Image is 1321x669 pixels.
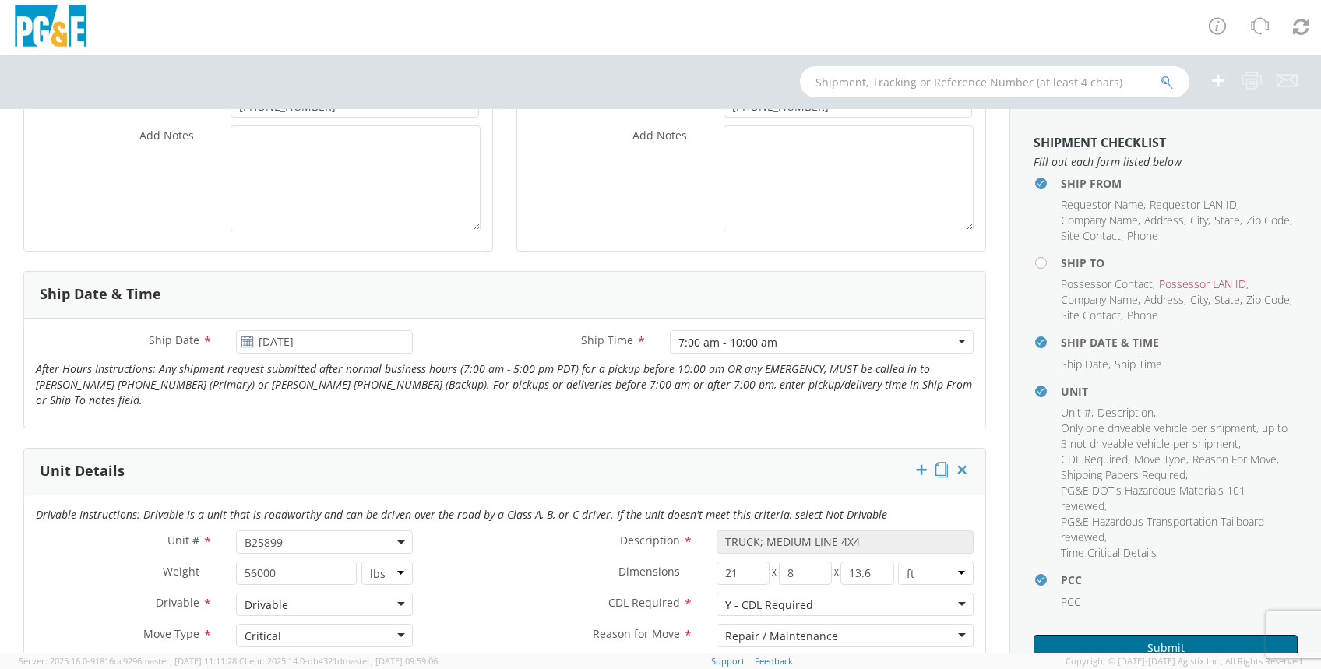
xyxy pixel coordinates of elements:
li: , [1061,483,1294,514]
span: State [1214,292,1240,307]
h4: Ship To [1061,257,1298,269]
input: Height [840,562,893,585]
span: Requestor Name [1061,197,1143,212]
span: Dimensions [618,564,680,579]
h3: Ship Date & Time [40,287,161,302]
strong: Shipment Checklist [1034,134,1166,151]
span: Weight [163,564,199,579]
span: Only one driveable vehicle per shipment, up to 3 not driveable vehicle per shipment [1061,421,1288,451]
span: Address [1144,292,1184,307]
span: Copyright © [DATE]-[DATE] Agistix Inc., All Rights Reserved [1066,655,1302,667]
span: Ship Date [1061,357,1108,371]
li: , [1246,292,1292,308]
span: Site Contact [1061,308,1121,322]
div: Drivable [245,597,288,613]
i: Drivable Instructions: Drivable is a unit that is roadworthy and can be driven over the road by a... [36,507,887,522]
span: PG&E Hazardous Transportation Tailboard reviewed [1061,514,1264,544]
h3: Unit Details [40,463,125,479]
li: , [1061,276,1155,292]
span: City [1190,213,1208,227]
li: , [1134,452,1189,467]
li: , [1061,421,1294,452]
li: , [1190,292,1210,308]
li: , [1097,405,1156,421]
span: Move Type [1134,452,1186,467]
span: Server: 2025.16.0-91816dc9296 [19,655,237,667]
div: Critical [245,629,281,644]
li: , [1150,197,1239,213]
li: , [1061,197,1146,213]
h4: Unit [1061,386,1298,397]
span: Drivable [156,595,199,610]
span: Reason For Move [1192,452,1277,467]
li: , [1061,292,1140,308]
span: Ship Time [581,333,633,347]
span: CDL Required [1061,452,1128,467]
li: , [1246,213,1292,228]
span: CDL Required [608,595,680,610]
span: Zip Code [1246,292,1290,307]
li: , [1214,213,1242,228]
li: , [1192,452,1279,467]
span: Zip Code [1246,213,1290,227]
input: Length [717,562,770,585]
span: Company Name [1061,292,1138,307]
span: Move Type [143,626,199,641]
i: After Hours Instructions: Any shipment request submitted after normal business hours (7:00 am - 5... [36,361,972,407]
span: Unit # [167,533,199,548]
li: , [1061,228,1123,244]
span: Ship Date [149,333,199,347]
span: Phone [1127,228,1158,243]
span: Description [1097,405,1154,420]
span: Possessor LAN ID [1159,276,1246,291]
li: , [1061,213,1140,228]
span: Company Name [1061,213,1138,227]
h4: PCC [1061,574,1298,586]
span: State [1214,213,1240,227]
h4: Ship From [1061,178,1298,189]
span: Fill out each form listed below [1034,154,1298,170]
li: , [1214,292,1242,308]
span: PCC [1061,594,1081,609]
span: X [832,562,840,585]
span: master, [DATE] 09:59:06 [343,655,438,667]
span: Client: 2025.14.0-db4321d [239,655,438,667]
span: Site Contact [1061,228,1121,243]
span: Possessor Contact [1061,276,1153,291]
input: Shipment, Tracking or Reference Number (at least 4 chars) [800,66,1189,97]
input: Width [779,562,832,585]
span: Reason for Move [593,626,680,641]
span: Unit # [1061,405,1091,420]
span: Address [1144,213,1184,227]
span: Ship Time [1115,357,1162,371]
li: , [1144,292,1186,308]
button: Submit [1034,635,1298,661]
span: Requestor LAN ID [1150,197,1237,212]
span: Time Critical Details [1061,545,1157,560]
div: 7:00 am - 10:00 am [678,335,777,350]
li: , [1061,514,1294,545]
span: Shipping Papers Required [1061,467,1185,482]
a: Feedback [755,655,793,667]
span: PG&E DOT's Hazardous Materials 101 reviewed [1061,483,1245,513]
img: pge-logo-06675f144f4cfa6a6814.png [12,5,90,51]
li: , [1061,452,1130,467]
span: Add Notes [632,128,687,143]
li: , [1061,308,1123,323]
h4: Ship Date & Time [1061,336,1298,348]
span: X [770,562,778,585]
span: master, [DATE] 11:11:28 [142,655,237,667]
span: Description [620,533,680,548]
span: Add Notes [139,128,194,143]
span: B25899 [236,530,413,554]
li: , [1061,467,1188,483]
div: Repair / Maintenance [725,629,838,644]
span: City [1190,292,1208,307]
li: , [1144,213,1186,228]
li: , [1190,213,1210,228]
div: Y - CDL Required [725,597,813,613]
a: Support [711,655,745,667]
li: , [1061,357,1111,372]
li: , [1061,405,1094,421]
span: Phone [1127,308,1158,322]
